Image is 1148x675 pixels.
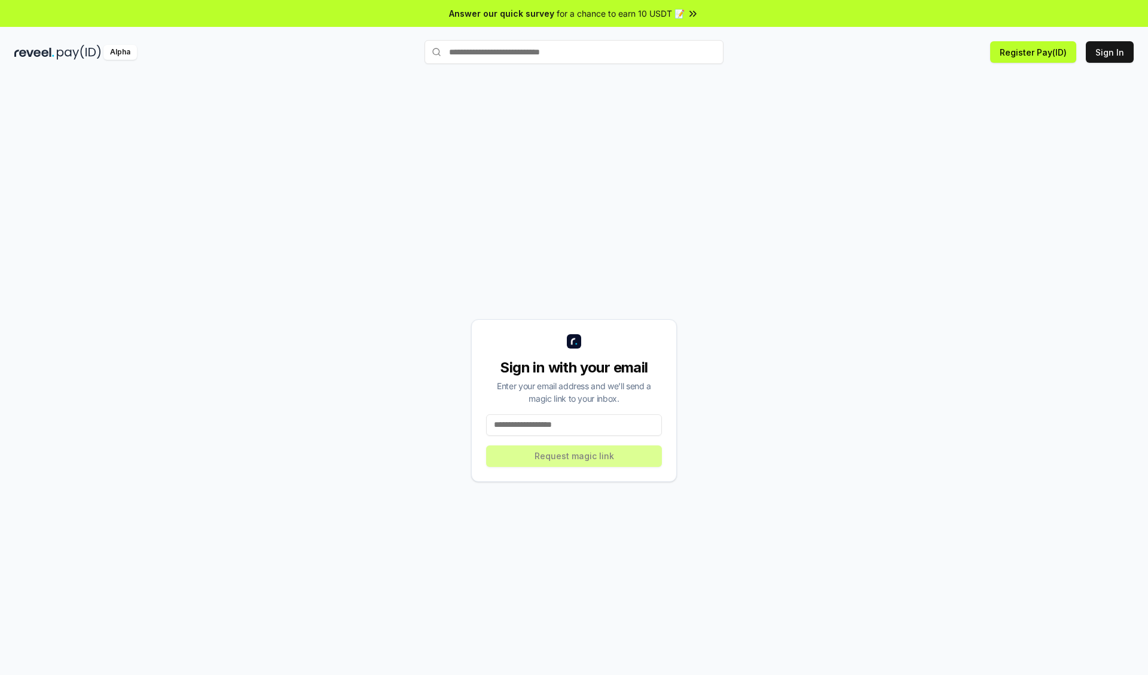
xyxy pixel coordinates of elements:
div: Enter your email address and we’ll send a magic link to your inbox. [486,380,662,405]
div: Alpha [103,45,137,60]
div: Sign in with your email [486,358,662,377]
img: pay_id [57,45,101,60]
img: reveel_dark [14,45,54,60]
button: Sign In [1086,41,1134,63]
button: Register Pay(ID) [990,41,1076,63]
img: logo_small [567,334,581,349]
span: for a chance to earn 10 USDT 📝 [557,7,685,20]
span: Answer our quick survey [449,7,554,20]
